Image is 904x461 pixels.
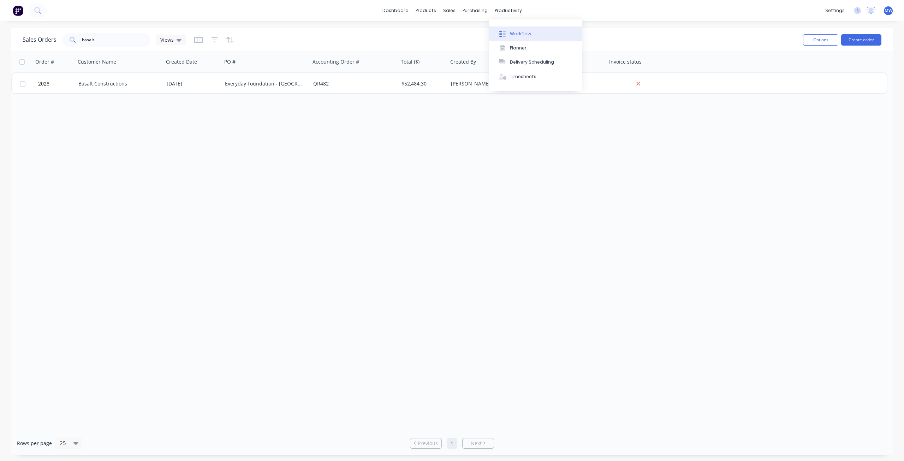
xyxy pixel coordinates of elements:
button: 2028 [36,73,78,94]
button: Timesheets [489,70,582,84]
h1: Sales Orders [23,36,56,43]
div: Basalt Constructions [78,80,157,87]
img: Factory [13,5,23,16]
div: productivity [491,5,525,16]
button: Planner [489,41,582,55]
div: [PERSON_NAME] [451,80,529,87]
div: Accounting Order # [313,58,359,65]
div: Total ($) [401,58,420,65]
div: Customer Name [78,58,116,65]
div: Planner [510,45,527,51]
span: MW [885,7,892,14]
div: purchasing [459,5,491,16]
div: products [412,5,440,16]
span: Views [160,36,174,43]
div: $52,484.30 [402,80,443,87]
ul: Pagination [407,438,497,449]
div: settings [822,5,848,16]
div: Created Date [166,58,197,65]
span: 2028 [38,80,49,87]
div: Created By [450,58,476,65]
a: Next page [463,440,494,447]
span: Next [471,440,482,447]
a: Previous page [410,440,441,447]
a: Page 1 is your current page [447,438,457,449]
span: Previous [418,440,438,447]
div: Order # [35,58,54,65]
div: PO # [224,58,236,65]
input: Search... [82,33,151,47]
div: Timesheets [510,73,536,80]
button: Workflow [489,26,582,41]
a: QR482 [313,80,329,87]
div: Workflow [510,31,531,37]
button: Options [803,34,838,46]
div: Everyday Foundation - [GEOGRAPHIC_DATA] [225,80,303,87]
div: Delivery Scheduling [510,59,554,65]
a: dashboard [379,5,412,16]
button: Create order [841,34,881,46]
div: Invoice status [609,58,642,65]
button: Delivery Scheduling [489,55,582,69]
span: Rows per page [17,440,52,447]
div: sales [440,5,459,16]
div: [DATE] [167,80,219,87]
